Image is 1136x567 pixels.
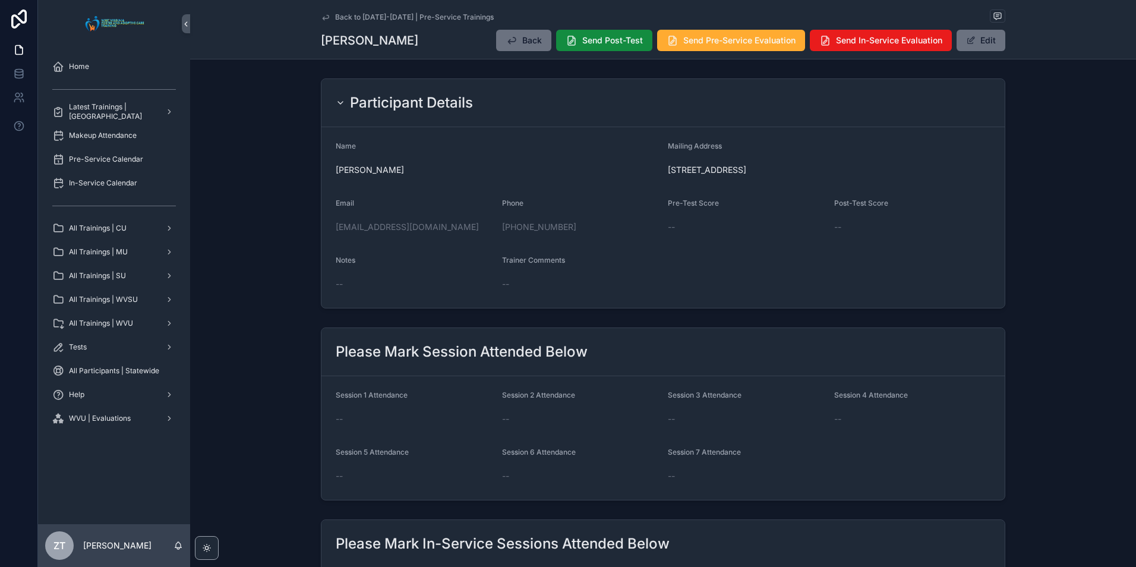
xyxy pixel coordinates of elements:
span: -- [502,470,509,482]
span: -- [668,470,675,482]
span: All Trainings | CU [69,223,127,233]
span: Session 2 Attendance [502,390,575,399]
span: All Trainings | WVSU [69,295,138,304]
span: Session 4 Attendance [834,390,908,399]
span: -- [502,413,509,425]
span: [STREET_ADDRESS] [668,164,990,176]
span: -- [668,221,675,233]
span: Send Post-Test [582,34,643,46]
h2: Participant Details [350,93,473,112]
span: -- [834,413,841,425]
a: WVU | Evaluations [45,408,183,429]
span: Email [336,199,354,207]
span: All Trainings | WVU [69,319,133,328]
a: Help [45,384,183,405]
span: Notes [336,256,355,264]
span: Session 6 Attendance [502,448,576,456]
span: Session 1 Attendance [336,390,408,399]
a: Home [45,56,183,77]
button: Back [496,30,551,51]
span: Post-Test Score [834,199,888,207]
img: App logo [82,14,147,33]
h1: [PERSON_NAME] [321,32,418,49]
a: All Trainings | SU [45,265,183,286]
span: Mailing Address [668,141,722,150]
button: Send Post-Test [556,30,652,51]
a: All Trainings | MU [45,241,183,263]
a: All Trainings | WVSU [45,289,183,310]
button: Edit [957,30,1005,51]
a: Pre-Service Calendar [45,149,183,170]
span: Back [522,34,542,46]
span: Session 5 Attendance [336,448,409,456]
span: ZT [53,538,65,553]
a: [PHONE_NUMBER] [502,221,576,233]
span: All Trainings | MU [69,247,128,257]
span: Session 7 Attendance [668,448,741,456]
span: All Trainings | SU [69,271,126,281]
span: Latest Trainings | [GEOGRAPHIC_DATA] [69,102,156,121]
span: Send Pre-Service Evaluation [683,34,796,46]
button: Send In-Service Evaluation [810,30,952,51]
a: Makeup Attendance [45,125,183,146]
span: -- [502,278,509,290]
button: Send Pre-Service Evaluation [657,30,805,51]
a: All Trainings | WVU [45,313,183,334]
span: Tests [69,342,87,352]
span: Trainer Comments [502,256,565,264]
a: All Participants | Statewide [45,360,183,382]
span: Send In-Service Evaluation [836,34,942,46]
span: In-Service Calendar [69,178,137,188]
span: -- [336,470,343,482]
div: scrollable content [38,48,190,445]
span: Makeup Attendance [69,131,137,140]
a: In-Service Calendar [45,172,183,194]
span: All Participants | Statewide [69,366,159,376]
span: -- [336,413,343,425]
a: Tests [45,336,183,358]
span: Pre-Service Calendar [69,155,143,164]
span: Name [336,141,356,150]
span: Pre-Test Score [668,199,719,207]
span: -- [668,413,675,425]
span: Help [69,390,84,399]
p: [PERSON_NAME] [83,540,152,552]
a: [EMAIL_ADDRESS][DOMAIN_NAME] [336,221,479,233]
h2: Please Mark Session Attended Below [336,342,588,361]
span: [PERSON_NAME] [336,164,658,176]
span: Session 3 Attendance [668,390,741,399]
span: Phone [502,199,523,207]
span: -- [834,221,841,233]
a: Latest Trainings | [GEOGRAPHIC_DATA] [45,101,183,122]
a: All Trainings | CU [45,218,183,239]
span: WVU | Evaluations [69,414,131,423]
span: -- [336,278,343,290]
a: Back to [DATE]-[DATE] | Pre-Service Trainings [321,12,494,22]
span: Home [69,62,89,71]
span: Back to [DATE]-[DATE] | Pre-Service Trainings [335,12,494,22]
h2: Please Mark In-Service Sessions Attended Below [336,534,670,553]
